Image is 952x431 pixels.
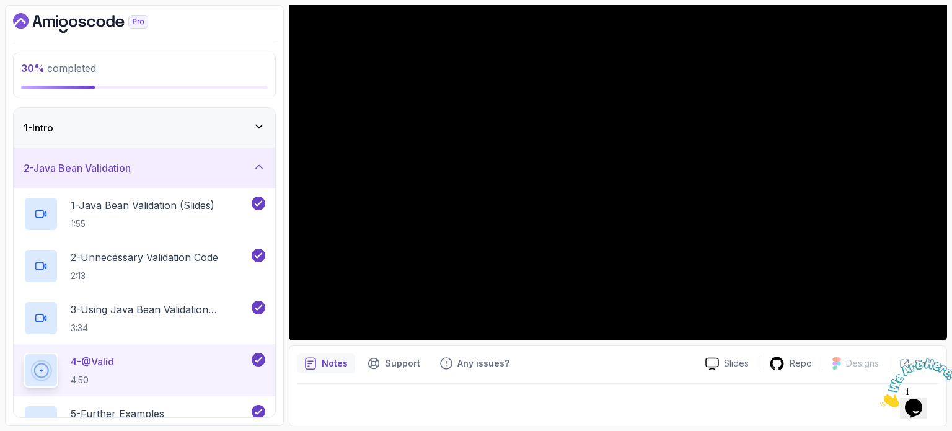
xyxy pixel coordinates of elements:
a: Slides [695,357,759,370]
span: 30 % [21,62,45,74]
button: 3-Using Java Bean Validation Annotations3:34 [24,301,265,335]
button: Support button [360,353,428,373]
a: Dashboard [13,13,177,33]
p: Slides [724,357,749,370]
h3: 1 - Intro [24,120,53,135]
p: 4:50 [71,374,114,386]
p: 2 - Unnecessary Validation Code [71,250,218,265]
p: 3 - Using Java Bean Validation Annotations [71,302,249,317]
button: 4-@Valid4:50 [24,353,265,388]
button: 2-Java Bean Validation [14,148,275,188]
img: Chat attention grabber [5,5,82,54]
p: 5 - Further Examples [71,406,164,421]
p: Notes [322,357,348,370]
button: notes button [297,353,355,373]
p: 3:34 [71,322,249,334]
p: 1 - Java Bean Validation (Slides) [71,198,214,213]
button: Feedback button [433,353,517,373]
p: Any issues? [457,357,509,370]
iframe: chat widget [875,353,952,412]
h3: 2 - Java Bean Validation [24,161,131,176]
span: 1 [5,5,10,16]
button: 1-Java Bean Validation (Slides)1:55 [24,197,265,231]
p: 2:13 [71,270,218,282]
p: 4 - @Valid [71,354,114,369]
button: 2-Unnecessary Validation Code2:13 [24,249,265,283]
button: 1-Intro [14,108,275,148]
span: completed [21,62,96,74]
p: Support [385,357,420,370]
p: 1:55 [71,218,214,230]
a: Repo [759,356,822,371]
p: Designs [846,357,879,370]
p: Repo [790,357,812,370]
